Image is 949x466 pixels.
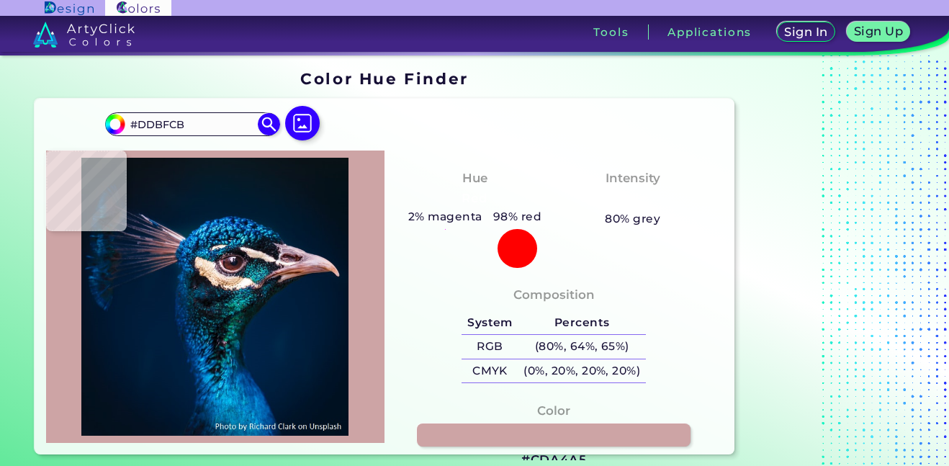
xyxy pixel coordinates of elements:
[612,190,653,207] h3: Pale
[776,22,837,42] a: Sign In
[487,207,547,226] h5: 98% red
[125,115,259,134] input: type color..
[456,190,494,207] h3: Red
[518,359,646,383] h5: (0%, 20%, 20%, 20%)
[45,1,93,15] img: ArtyClick Design logo
[593,27,629,37] h3: Tools
[258,113,279,135] img: icon search
[462,311,518,335] h5: System
[606,168,660,189] h4: Intensity
[513,284,595,305] h4: Composition
[853,25,904,37] h5: Sign Up
[667,27,752,37] h3: Applications
[33,22,135,48] img: logo_artyclick_colors_white.svg
[518,311,646,335] h5: Percents
[402,207,487,226] h5: 2% magenta
[285,106,320,140] img: icon picture
[462,168,487,189] h4: Hue
[462,359,518,383] h5: CMYK
[537,400,570,421] h4: Color
[462,335,518,359] h5: RGB
[605,210,660,228] h5: 80% grey
[300,68,468,89] h1: Color Hue Finder
[53,158,377,436] img: img_pavlin.jpg
[783,26,828,38] h5: Sign In
[518,335,646,359] h5: (80%, 64%, 65%)
[846,22,911,42] a: Sign Up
